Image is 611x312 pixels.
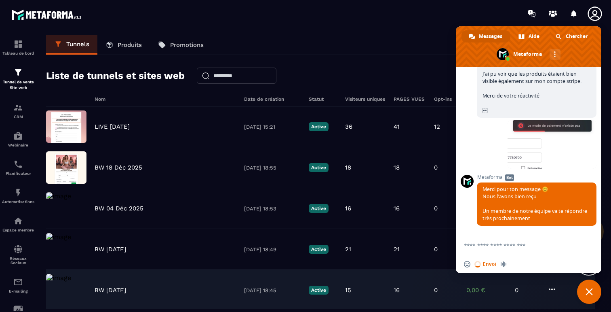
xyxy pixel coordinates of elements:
[46,233,71,241] img: image
[548,30,596,42] div: Chercher
[95,287,126,294] p: BW [DATE]
[244,165,301,171] p: [DATE] 18:55
[46,35,97,55] a: Tunnels
[479,30,502,42] span: Messages
[2,62,34,97] a: formationformationTunnel de vente Site web
[345,96,386,102] h6: Visiteurs uniques
[46,274,71,282] img: image
[505,174,514,181] span: Bot
[511,30,548,42] div: Aide
[13,39,23,49] img: formation
[2,289,34,293] p: E-mailing
[2,200,34,204] p: Automatisations
[244,96,301,102] h6: Date de création
[13,131,23,141] img: automations
[13,244,23,254] img: social-network
[2,210,34,238] a: automationsautomationsEspace membre
[13,68,23,77] img: formation
[95,123,130,130] p: LIVE [DATE]
[2,182,34,210] a: automationsautomationsAutomatisations
[394,96,426,102] h6: PAGES VUES
[66,40,89,48] p: Tunnels
[118,41,142,49] p: Produits
[434,246,438,253] p: 0
[2,238,34,271] a: social-networksocial-networkRéseaux Sociaux
[2,256,34,265] p: Réseaux Sociaux
[500,261,507,267] span: Message audio
[95,164,142,171] p: BW 18 Déc 2025
[345,123,352,130] p: 36
[46,151,86,184] img: image
[434,123,440,130] p: 12
[394,164,400,171] p: 18
[464,242,575,249] textarea: Entrez votre message...
[309,122,329,131] p: Active
[434,287,438,294] p: 0
[345,246,351,253] p: 21
[2,115,34,119] p: CRM
[2,228,34,232] p: Espace membre
[477,174,596,180] span: Metaforma
[309,163,329,172] p: Active
[13,159,23,169] img: scheduler
[461,30,510,42] div: Messages
[244,124,301,130] p: [DATE] 15:21
[46,192,71,200] img: image
[309,245,329,254] p: Active
[2,153,34,182] a: schedulerschedulerPlanificateur
[434,96,458,102] h6: Opt-ins
[11,7,84,22] img: logo
[170,41,204,49] p: Promotions
[95,205,143,212] p: BW 04 Déc 2025
[2,79,34,91] p: Tunnel de vente Site web
[13,103,23,112] img: formation
[97,35,150,55] a: Produits
[46,110,86,143] img: image
[394,246,400,253] p: 21
[2,271,34,299] a: emailemailE-mailing
[394,123,400,130] p: 41
[244,287,301,293] p: [DATE] 18:45
[345,205,351,212] p: 16
[309,286,329,295] p: Active
[515,287,539,294] p: 0
[434,164,438,171] p: 0
[345,164,351,171] p: 18
[529,30,539,42] span: Aide
[2,97,34,125] a: formationformationCRM
[566,30,588,42] span: Chercher
[95,246,126,253] p: BW [DATE]
[345,287,351,294] p: 15
[394,287,400,294] p: 16
[550,49,560,60] div: Autres canaux
[46,68,185,84] h2: Liste de tunnels et sites web
[95,96,236,102] h6: Nom
[2,33,34,62] a: formationformationTableau de bord
[2,143,34,147] p: Webinaire
[466,287,507,294] p: 0,00 €
[150,35,212,55] a: Promotions
[434,205,438,212] p: 0
[309,204,329,213] p: Active
[482,186,587,222] span: Merci pour ton message 😊 Nous l’avons bien reçu. Un membre de notre équipe va te répondre très pr...
[577,280,601,304] div: Fermer le chat
[2,51,34,55] p: Tableau de bord
[13,216,23,226] img: automations
[464,261,470,267] span: Insérer un emoji
[244,206,301,212] p: [DATE] 18:53
[13,188,23,197] img: automations
[309,96,337,102] h6: Statut
[13,277,23,287] img: email
[244,246,301,253] p: [DATE] 18:49
[2,125,34,153] a: automationsautomationsWebinaire
[2,171,34,176] p: Planificateur
[394,205,400,212] p: 16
